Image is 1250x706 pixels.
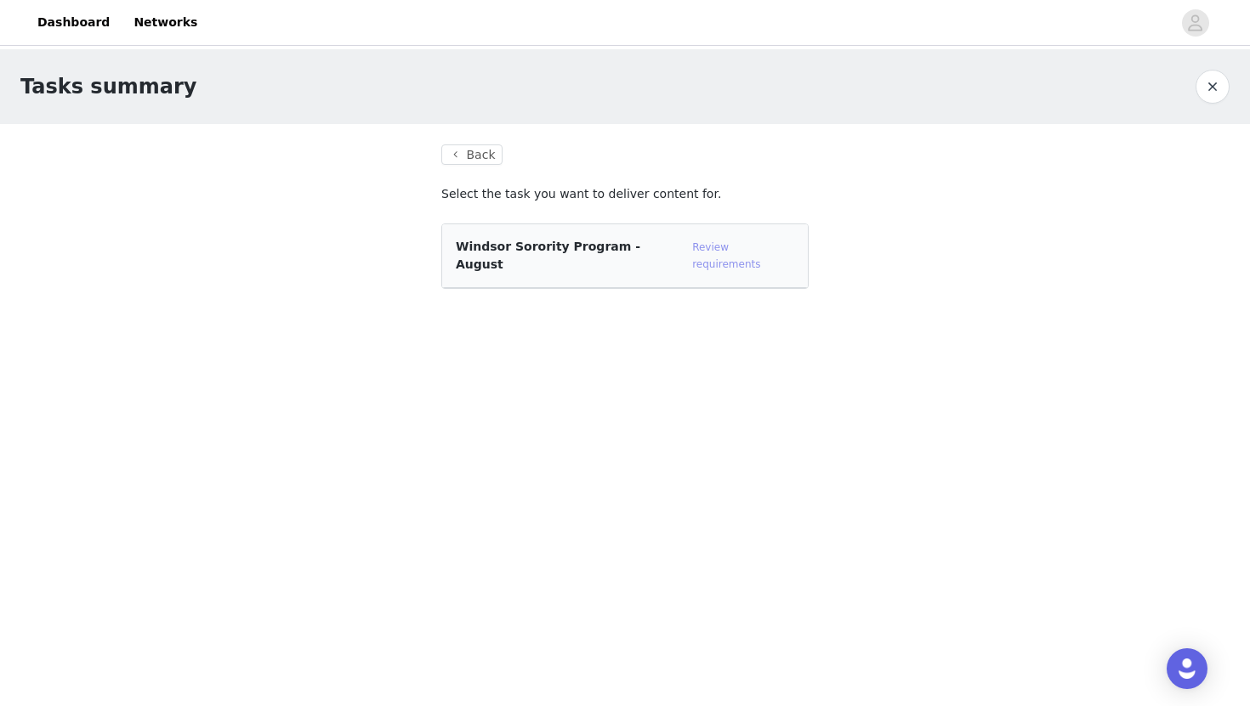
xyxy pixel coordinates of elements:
[1167,648,1207,689] div: Open Intercom Messenger
[441,144,503,165] button: Back
[1187,9,1203,37] div: avatar
[456,240,640,271] span: Windsor Sorority Program - August
[692,241,760,270] a: Review requirements
[27,3,120,42] a: Dashboard
[441,185,809,203] p: Select the task you want to deliver content for.
[20,71,196,102] h1: Tasks summary
[123,3,207,42] a: Networks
